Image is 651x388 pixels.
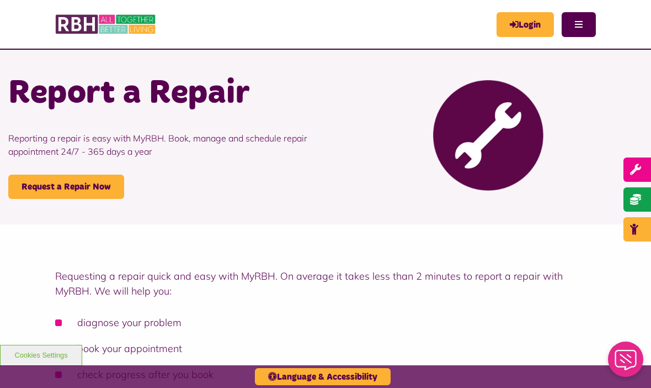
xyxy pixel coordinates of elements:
[55,315,596,330] li: diagnose your problem
[497,12,554,37] a: MyRBH
[55,269,596,298] p: Requesting a repair quick and easy with MyRBH. On average it takes less than 2 minutes to report ...
[55,11,157,38] img: RBH
[8,115,317,175] p: Reporting a repair is easy with MyRBH. Book, manage and schedule repair appointment 24/7 - 365 da...
[55,341,596,356] li: book your appointment
[8,175,124,199] a: Request a Repair Now
[8,72,317,115] h1: Report a Repair
[255,368,391,385] button: Language & Accessibility
[601,338,651,388] iframe: Netcall Web Assistant for live chat
[562,12,596,37] button: Navigation
[433,80,543,191] img: Report Repair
